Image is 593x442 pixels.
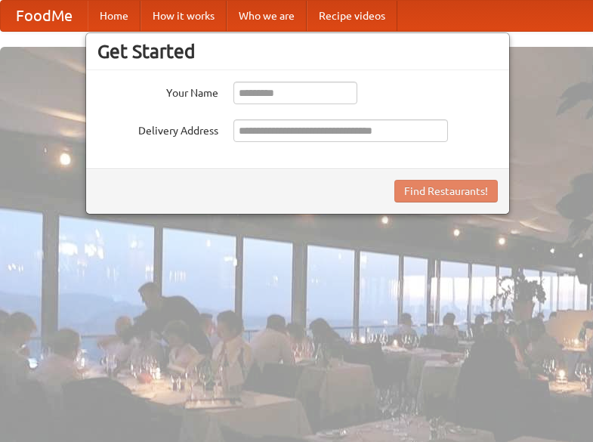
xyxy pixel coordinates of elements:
[307,1,397,31] a: Recipe videos
[97,40,498,63] h3: Get Started
[227,1,307,31] a: Who we are
[141,1,227,31] a: How it works
[97,82,218,100] label: Your Name
[394,180,498,202] button: Find Restaurants!
[88,1,141,31] a: Home
[97,119,218,138] label: Delivery Address
[1,1,88,31] a: FoodMe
